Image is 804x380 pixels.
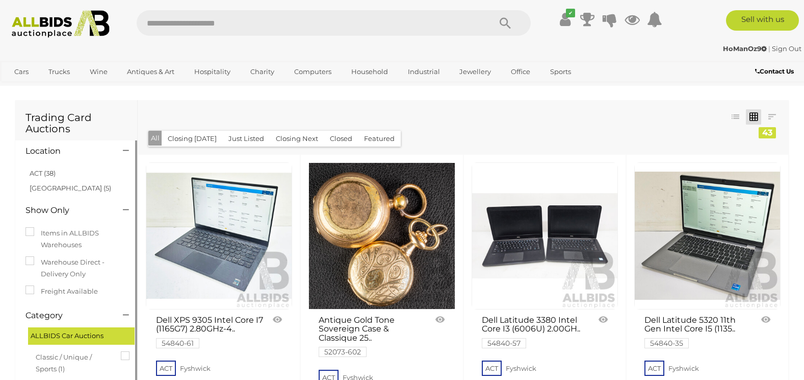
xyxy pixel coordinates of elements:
[36,349,112,375] span: Classic / Unique / Sports (1)
[324,131,358,147] button: Closed
[146,162,292,309] a: Dell XPS 9305 Intel Core I7 (1165G7) 2.80GHz-4.70GHz 4-Core CPU 13-Inch Laptop
[755,66,796,77] a: Contact Us
[308,162,455,309] a: Antique Gold Tone Sovereign Case & Classique 25mm Gold Tone Fob Watch
[25,256,127,280] label: Warehouse Direct - Delivery Only
[148,131,162,146] button: All
[222,131,270,147] button: Just Listed
[28,327,135,344] div: ALLBIDS Car Auctions
[759,127,776,138] div: 43
[472,162,618,309] a: Dell Latitude 3380 Intel Core I3 (6006U) 2.00GHz 2-Core CPU 13.3-Inch Laptop - Lot of Two
[42,63,76,80] a: Trucks
[453,63,498,80] a: Jewellery
[8,80,93,97] a: [GEOGRAPHIC_DATA]
[162,131,223,147] button: Closing [DATE]
[83,63,114,80] a: Wine
[30,184,111,192] a: [GEOGRAPHIC_DATA] (5)
[25,206,108,215] h4: Show Only
[480,10,531,36] button: Search
[772,44,801,53] a: Sign Out
[288,63,338,80] a: Computers
[768,44,770,53] span: |
[557,10,573,29] a: ✔
[401,63,447,80] a: Industrial
[188,63,237,80] a: Hospitality
[25,286,98,297] label: Freight Available
[566,9,575,17] i: ✔
[156,316,264,347] a: Dell XPS 9305 Intel Core I7 (1165G7) 2.80GHz-4.. 54840-61
[358,131,401,147] button: Featured
[726,10,799,31] a: Sell with us
[25,227,127,251] label: Items in ALLBIDS Warehouses
[723,44,768,53] a: HoManOz9
[25,311,108,320] h4: Category
[25,147,108,156] h4: Location
[25,112,127,134] h1: Trading Card Auctions
[120,63,181,80] a: Antiques & Art
[755,67,794,75] b: Contact Us
[634,162,781,309] a: Dell Latitude 5320 11th Gen Intel Core I5 (1135G7) 2.40GHz-4.20GHz 4-Core CPU 13.3-Inch FHD Laptop
[6,10,115,38] img: Allbids.com.au
[270,131,324,147] button: Closing Next
[644,316,752,347] a: Dell Latitude 5320 11th Gen Intel Core I5 (1135.. 54840-35
[723,44,767,53] strong: HoManOz9
[30,169,56,177] a: ACT (38)
[482,316,589,347] a: Dell Latitude 3380 Intel Core I3 (6006U) 2.00GH.. 54840-57
[319,316,426,357] a: Antique Gold Tone Sovereign Case & Classique 25.. 52073-602
[8,63,35,80] a: Cars
[244,63,281,80] a: Charity
[543,63,578,80] a: Sports
[345,63,395,80] a: Household
[504,63,537,80] a: Office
